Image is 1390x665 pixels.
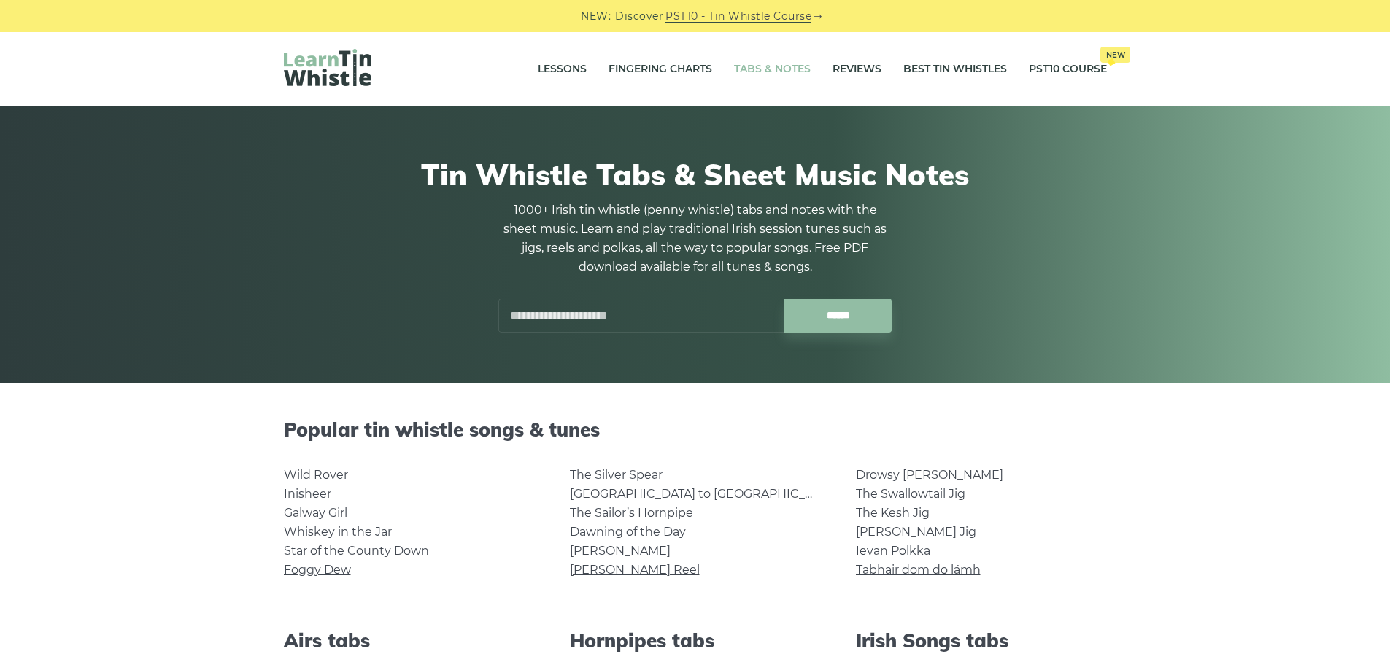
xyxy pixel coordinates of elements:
a: Best Tin Whistles [903,51,1007,88]
a: Foggy Dew [284,563,351,577]
a: Galway Girl [284,506,347,520]
a: Tabs & Notes [734,51,811,88]
a: Whiskey in the Jar [284,525,392,539]
a: The Kesh Jig [856,506,930,520]
a: [PERSON_NAME] Reel [570,563,700,577]
h2: Airs tabs [284,629,535,652]
a: The Silver Spear [570,468,663,482]
a: The Sailor’s Hornpipe [570,506,693,520]
h2: Irish Songs tabs [856,629,1107,652]
a: Drowsy [PERSON_NAME] [856,468,1003,482]
a: Tabhair dom do lámh [856,563,981,577]
h2: Hornpipes tabs [570,629,821,652]
a: Star of the County Down [284,544,429,558]
a: Lessons [538,51,587,88]
a: [PERSON_NAME] [570,544,671,558]
a: Dawning of the Day [570,525,686,539]
a: Wild Rover [284,468,348,482]
a: Reviews [833,51,881,88]
a: [PERSON_NAME] Jig [856,525,976,539]
img: LearnTinWhistle.com [284,49,371,86]
a: PST10 CourseNew [1029,51,1107,88]
h2: Popular tin whistle songs & tunes [284,418,1107,441]
span: New [1100,47,1130,63]
h1: Tin Whistle Tabs & Sheet Music Notes [284,157,1107,192]
a: Ievan Polkka [856,544,930,558]
a: Fingering Charts [609,51,712,88]
p: 1000+ Irish tin whistle (penny whistle) tabs and notes with the sheet music. Learn and play tradi... [498,201,892,277]
a: The Swallowtail Jig [856,487,965,501]
a: [GEOGRAPHIC_DATA] to [GEOGRAPHIC_DATA] [570,487,839,501]
a: Inisheer [284,487,331,501]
